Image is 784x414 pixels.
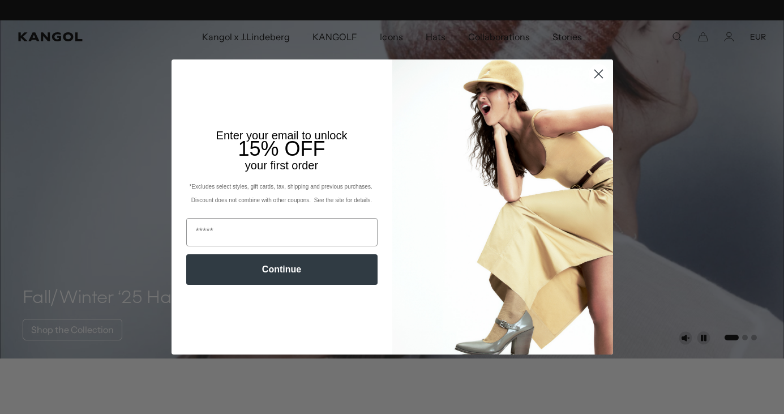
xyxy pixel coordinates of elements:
img: 93be19ad-e773-4382-80b9-c9d740c9197f.jpeg [392,59,613,354]
button: Close dialog [589,64,609,84]
span: your first order [245,159,318,172]
span: Enter your email to unlock [216,129,348,142]
button: Continue [186,254,378,285]
span: 15% OFF [238,137,325,160]
span: *Excludes select styles, gift cards, tax, shipping and previous purchases. Discount does not comb... [189,183,374,203]
input: Email [186,218,378,246]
